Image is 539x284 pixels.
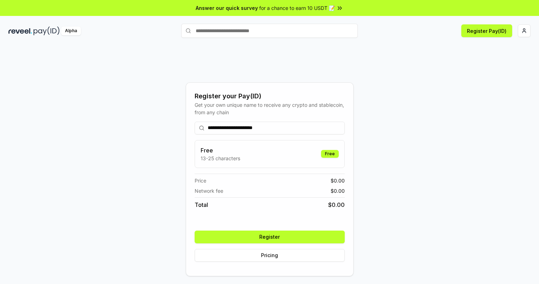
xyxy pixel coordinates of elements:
[195,177,206,184] span: Price
[195,201,208,209] span: Total
[34,27,60,35] img: pay_id
[259,4,335,12] span: for a chance to earn 10 USDT 📝
[461,24,512,37] button: Register Pay(ID)
[201,146,240,155] h3: Free
[195,187,223,195] span: Network fee
[61,27,81,35] div: Alpha
[195,231,345,243] button: Register
[201,155,240,162] p: 13-25 characters
[321,150,339,158] div: Free
[328,201,345,209] span: $ 0.00
[331,187,345,195] span: $ 0.00
[195,91,345,101] div: Register your Pay(ID)
[195,101,345,116] div: Get your own unique name to receive any crypto and stablecoin, from any chain
[331,177,345,184] span: $ 0.00
[8,27,32,35] img: reveel_dark
[196,4,258,12] span: Answer our quick survey
[195,249,345,262] button: Pricing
